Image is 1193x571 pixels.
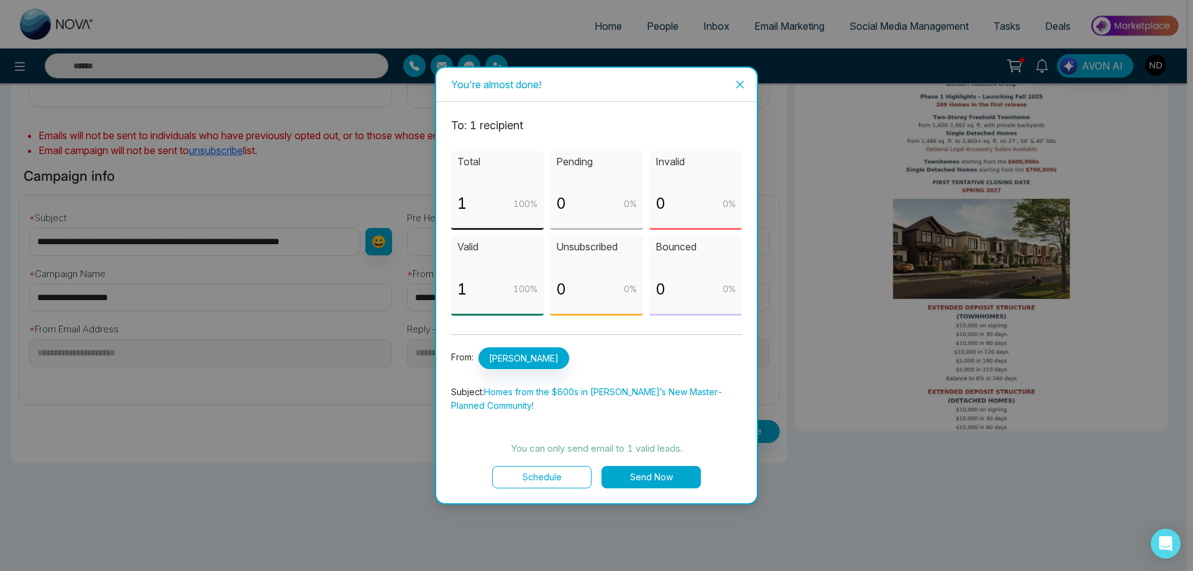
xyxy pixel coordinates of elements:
[556,154,636,170] p: Pending
[451,347,742,369] p: From:
[492,466,592,488] button: Schedule
[656,278,665,301] p: 0
[478,347,569,369] span: [PERSON_NAME]
[624,282,637,296] p: 0 %
[457,239,537,255] p: Valid
[656,239,736,255] p: Bounced
[556,239,636,255] p: Unsubscribed
[451,117,742,134] p: To: 1 recipient
[556,192,566,216] p: 0
[457,154,537,170] p: Total
[624,197,637,211] p: 0 %
[451,78,742,91] div: You're almost done!
[457,278,467,301] p: 1
[451,385,742,413] p: Subject:
[723,282,736,296] p: 0 %
[723,197,736,211] p: 0 %
[735,80,745,89] span: close
[723,68,757,101] button: Close
[601,466,701,488] button: Send Now
[513,197,537,211] p: 100 %
[656,192,665,216] p: 0
[556,278,566,301] p: 0
[656,154,736,170] p: Invalid
[1151,529,1181,559] div: Open Intercom Messenger
[451,386,723,411] span: Homes from the $600s in [PERSON_NAME]’s New Master-Planned Community!
[451,441,742,456] p: You can only send email to 1 valid leads.
[457,192,467,216] p: 1
[513,282,537,296] p: 100 %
